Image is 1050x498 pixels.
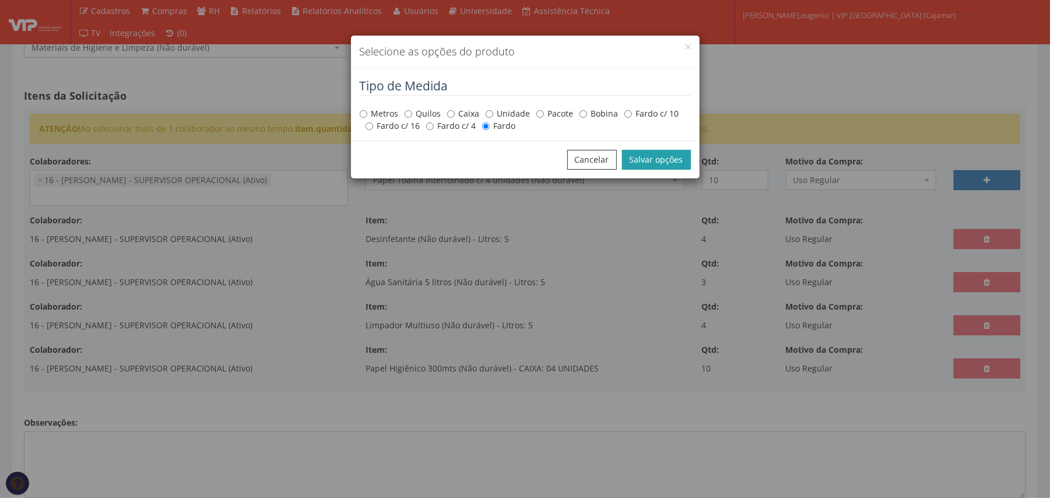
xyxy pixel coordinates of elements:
button: Salvar opções [622,150,691,170]
legend: Tipo de Medida [360,78,691,96]
label: Quilos [405,108,441,120]
label: Caixa [447,108,480,120]
label: Metros [360,108,399,120]
label: Bobina [580,108,619,120]
label: Pacote [536,108,574,120]
label: Fardo c/ 16 [366,120,420,132]
label: Unidade [486,108,531,120]
button: Cancelar [567,150,617,170]
label: Fardo c/ 10 [624,108,679,120]
label: Fardo c/ 4 [426,120,476,132]
label: Fardo [482,120,516,132]
h4: Selecione as opções do produto [360,44,691,59]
